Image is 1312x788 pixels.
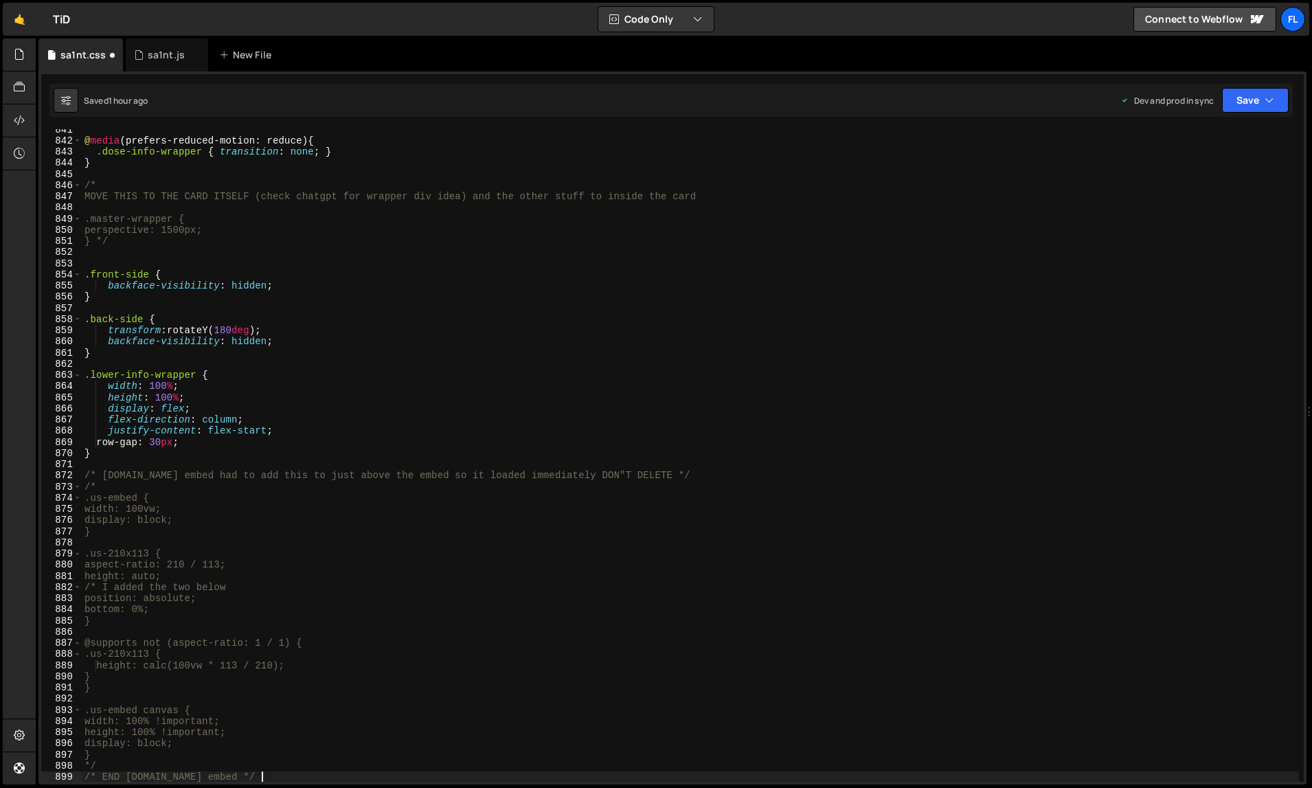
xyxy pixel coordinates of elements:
div: 866 [41,403,82,414]
div: 860 [41,336,82,347]
div: 842 [41,135,82,146]
button: Code Only [598,7,714,32]
div: 857 [41,303,82,314]
div: 895 [41,727,82,738]
div: 872 [41,470,82,481]
div: 899 [41,772,82,783]
div: 887 [41,638,82,649]
a: Connect to Webflow [1133,7,1276,32]
div: 1 hour ago [109,95,148,106]
div: 869 [41,437,82,448]
div: 855 [41,280,82,291]
div: 844 [41,157,82,168]
a: Fl [1280,7,1305,32]
div: 893 [41,705,82,716]
div: 843 [41,146,82,157]
div: 894 [41,716,82,727]
div: 876 [41,515,82,526]
div: 889 [41,660,82,671]
div: 879 [41,548,82,559]
div: 847 [41,191,82,202]
a: 🤙 [3,3,36,36]
div: 885 [41,616,82,627]
div: 897 [41,750,82,761]
div: 886 [41,627,82,638]
div: Saved [84,95,148,106]
div: 884 [41,604,82,615]
div: sa1nt.css [60,48,106,62]
div: 873 [41,482,82,493]
div: 845 [41,169,82,180]
div: 891 [41,682,82,693]
div: 881 [41,571,82,582]
div: TiD [53,11,70,27]
div: 890 [41,671,82,682]
div: 863 [41,370,82,381]
div: 862 [41,359,82,370]
div: 851 [41,236,82,247]
div: 848 [41,202,82,213]
div: 898 [41,761,82,772]
div: 877 [41,526,82,537]
div: 880 [41,559,82,570]
div: 878 [41,537,82,548]
div: 882 [41,582,82,593]
div: 858 [41,314,82,325]
div: 850 [41,225,82,236]
div: 875 [41,504,82,515]
div: 867 [41,414,82,425]
div: 864 [41,381,82,392]
div: 896 [41,738,82,749]
div: 853 [41,258,82,269]
div: 888 [41,649,82,660]
div: 883 [41,593,82,604]
div: 854 [41,269,82,280]
div: 859 [41,325,82,336]
div: Dev and prod in sync [1120,95,1214,106]
div: 852 [41,247,82,258]
div: 865 [41,392,82,403]
div: 874 [41,493,82,504]
div: sa1nt.js [148,48,185,62]
div: New File [219,48,277,62]
div: 870 [41,448,82,459]
div: 849 [41,214,82,225]
button: Save [1222,88,1289,113]
div: 868 [41,425,82,436]
div: 871 [41,459,82,470]
div: 861 [41,348,82,359]
div: 856 [41,291,82,302]
div: 841 [41,124,82,135]
div: 846 [41,180,82,191]
div: 892 [41,693,82,704]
